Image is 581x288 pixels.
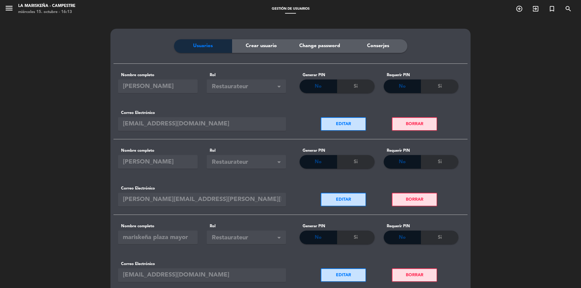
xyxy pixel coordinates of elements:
label: Correo Electrónico [118,261,286,267]
label: Correo Electrónico [118,110,286,116]
label: Nombre completo [118,223,198,229]
button: menu [5,4,14,15]
label: Rol [207,72,286,78]
span: Conserjes [367,42,389,50]
label: Rol [207,147,286,154]
input: Correo Electrónico [118,117,286,131]
i: search [565,5,572,12]
span: No [315,83,322,90]
span: Si [438,83,442,90]
div: miércoles 15. octubre - 16:13 [18,9,75,15]
button: BORRAR [392,117,437,131]
span: No [399,234,406,241]
i: menu [5,4,14,13]
span: Si [438,158,442,166]
input: Nombre completo [118,155,198,169]
label: Nombre completo [118,72,198,78]
span: No [315,158,322,166]
span: Si [354,158,358,166]
div: La Mariskeña - Campestre [18,3,75,9]
div: Requerir PIN [384,72,459,78]
span: Gestión de usuarios [269,7,313,11]
span: No [315,234,322,241]
span: Change password [299,42,340,50]
button: BORRAR [392,193,437,206]
span: Si [438,234,442,241]
div: Requerir PIN [384,223,459,229]
span: Restaurateur [212,233,283,243]
i: turned_in_not [548,5,556,12]
span: No [399,83,406,90]
button: EDITAR [321,268,366,282]
label: Rol [207,223,286,229]
div: Generar PIN [300,223,375,229]
div: Generar PIN [300,147,375,154]
div: Generar PIN [300,72,375,78]
span: Usuarios [193,42,213,50]
input: Nombre completo [118,79,198,93]
button: EDITAR [321,117,366,131]
i: add_circle_outline [516,5,523,12]
span: Crear usuario [246,42,277,50]
button: EDITAR [321,193,366,206]
input: Correo Electrónico [118,268,286,282]
span: Si [354,83,358,90]
input: Correo Electrónico [118,193,286,206]
div: Requerir PIN [384,147,459,154]
span: Restaurateur [212,82,283,92]
span: No [399,158,406,166]
label: Correo Electrónico [118,185,286,192]
i: exit_to_app [532,5,539,12]
button: BORRAR [392,268,437,282]
label: Nombre completo [118,147,198,154]
input: Nombre completo [118,231,198,244]
span: Si [354,234,358,241]
span: Restaurateur [212,157,283,167]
